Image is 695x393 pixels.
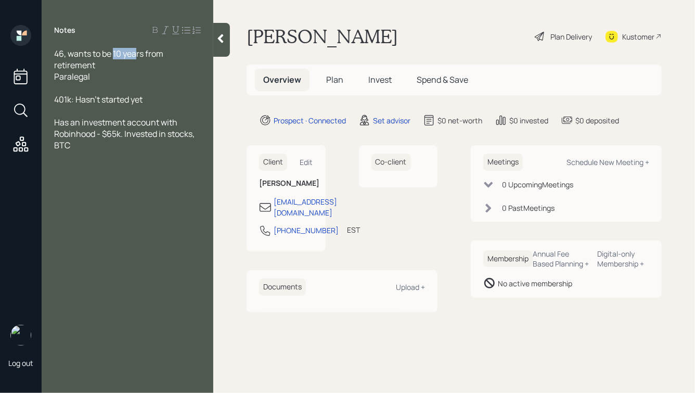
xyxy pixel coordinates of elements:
[259,154,287,171] h6: Client
[483,250,533,268] h6: Membership
[396,282,425,292] div: Upload +
[550,31,592,42] div: Plan Delivery
[417,74,468,85] span: Spend & Save
[502,202,555,213] div: 0 Past Meeting s
[622,31,654,42] div: Kustomer
[437,115,482,126] div: $0 net-worth
[54,25,75,35] label: Notes
[498,278,572,289] div: No active membership
[274,225,339,236] div: [PHONE_NUMBER]
[326,74,343,85] span: Plan
[54,117,196,151] span: Has an investment account with Robinhood - $65k. Invested in stocks, BTC
[368,74,392,85] span: Invest
[483,154,523,171] h6: Meetings
[598,249,649,269] div: Digital-only Membership +
[259,179,313,188] h6: [PERSON_NAME]
[567,157,649,167] div: Schedule New Meeting +
[54,48,165,71] span: 46, wants to be 10 years from retirement
[533,249,589,269] div: Annual Fee Based Planning +
[300,157,313,167] div: Edit
[259,278,306,296] h6: Documents
[263,74,301,85] span: Overview
[575,115,619,126] div: $0 deposited
[373,115,410,126] div: Set advisor
[371,154,411,171] h6: Co-client
[10,325,31,346] img: hunter_neumayer.jpg
[274,115,346,126] div: Prospect · Connected
[509,115,548,126] div: $0 invested
[8,358,33,368] div: Log out
[54,94,143,105] span: 401k: Hasn't started yet
[274,196,337,218] div: [EMAIL_ADDRESS][DOMAIN_NAME]
[247,25,398,48] h1: [PERSON_NAME]
[502,179,573,190] div: 0 Upcoming Meeting s
[54,71,90,82] span: Paralegal
[347,224,360,235] div: EST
